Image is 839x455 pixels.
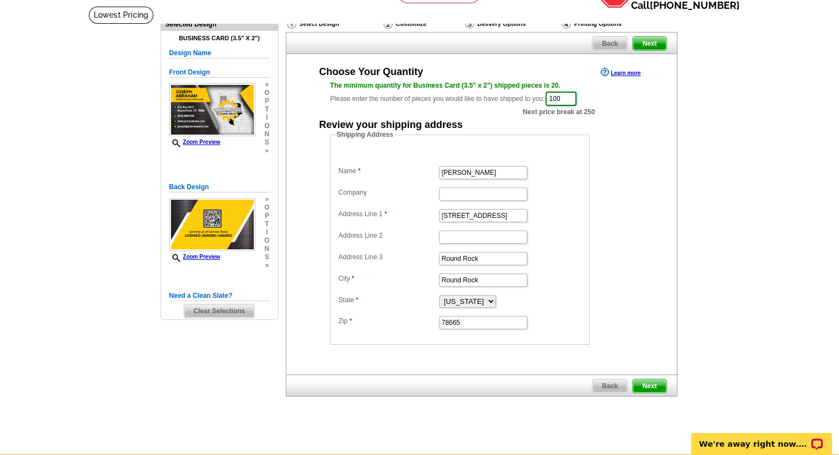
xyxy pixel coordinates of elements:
[464,18,560,32] div: Delivery Options
[633,37,666,50] span: Next
[184,304,254,318] span: Clear Selections
[633,379,666,393] span: Next
[169,48,270,58] h5: Design Name
[264,114,269,122] span: i
[339,295,438,305] label: State
[336,130,394,140] legend: Shipping Address
[264,81,269,89] span: »
[169,139,221,145] a: Zoom Preview
[169,254,221,260] a: Zoom Preview
[560,18,659,29] div: Printing Options
[382,18,464,29] div: Customize
[592,379,628,393] a: Back
[264,228,269,237] span: i
[523,107,595,117] span: Next price break at 250
[339,252,438,262] label: Address Line 3
[169,83,255,136] img: small-thumb.jpg
[319,67,423,77] div: Choose Your Quantity
[339,231,438,240] label: Address Line 2
[264,122,269,130] span: o
[264,261,269,270] span: »
[592,37,627,50] span: Back
[264,212,269,220] span: p
[264,237,269,245] span: o
[169,291,270,301] h5: Need a Clean Slate?
[264,245,269,253] span: n
[339,274,438,283] label: City
[592,379,627,393] span: Back
[339,188,438,197] label: Company
[169,35,270,42] h4: Business Card (3.5" x 2")
[339,316,438,326] label: Zip
[264,253,269,261] span: s
[330,81,633,90] div: The minimum quantity for Business Card (3.5" x 2") shipped pieces is 20.
[562,19,571,29] img: Printing Options & Summary
[601,68,640,77] a: Learn more
[339,166,438,176] label: Name
[264,97,269,105] span: p
[264,195,269,204] span: »
[287,19,296,29] img: Select Design
[264,204,269,212] span: o
[286,18,382,32] div: Select Design
[465,19,474,29] img: Delivery Options
[264,147,269,155] span: »
[319,120,463,130] div: Review your shipping address
[169,182,270,192] h5: Back Design
[264,89,269,97] span: o
[684,420,839,455] iframe: LiveChat chat widget
[264,105,269,114] span: t
[339,209,438,219] label: Address Line 1
[330,81,633,107] div: Please enter the number of pieces you would like to have shipped to you:
[169,67,270,78] h5: Front Design
[264,130,269,138] span: n
[264,220,269,228] span: t
[264,138,269,147] span: s
[383,19,393,29] img: Customize
[169,198,255,251] img: small-thumb.jpg
[161,19,278,29] div: Selected Design
[592,36,628,51] a: Back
